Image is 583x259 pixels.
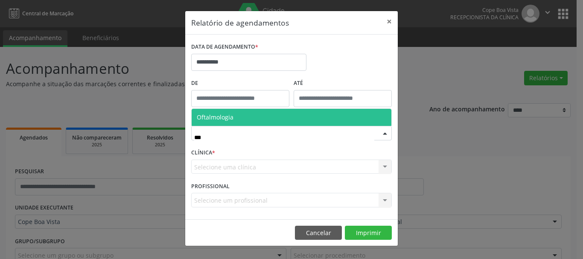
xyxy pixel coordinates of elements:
[295,226,342,240] button: Cancelar
[197,113,233,121] span: Oftalmologia
[191,180,230,193] label: PROFISSIONAL
[294,77,392,90] label: ATÉ
[191,146,215,160] label: CLÍNICA
[345,226,392,240] button: Imprimir
[191,77,289,90] label: De
[191,17,289,28] h5: Relatório de agendamentos
[191,41,258,54] label: DATA DE AGENDAMENTO
[381,11,398,32] button: Close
